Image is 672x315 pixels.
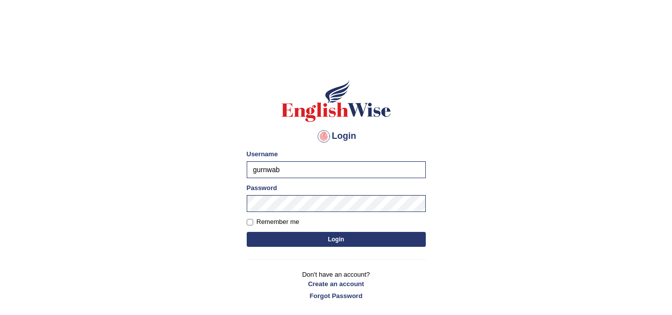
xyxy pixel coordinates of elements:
[247,128,426,144] h4: Login
[247,149,278,159] label: Username
[247,291,426,301] a: Forgot Password
[247,270,426,301] p: Don't have an account?
[247,219,253,225] input: Remember me
[280,79,393,123] img: Logo of English Wise sign in for intelligent practice with AI
[247,183,277,193] label: Password
[247,217,299,227] label: Remember me
[247,232,426,247] button: Login
[247,279,426,289] a: Create an account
